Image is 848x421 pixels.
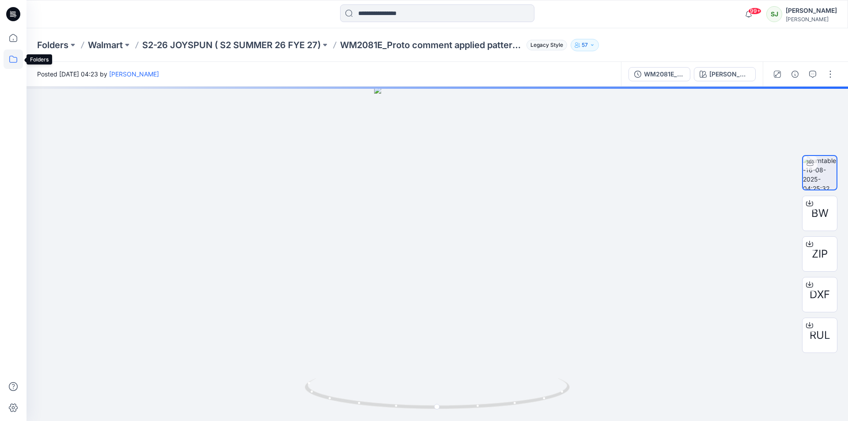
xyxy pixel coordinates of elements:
div: [PERSON_NAME] [786,5,837,16]
div: [PERSON_NAME] FLORAL V3 CW3 VERDIGRIS GREEN [709,69,750,79]
span: 99+ [748,8,761,15]
p: WM2081E_Proto comment applied pattern_Colorway_REV8 [340,39,523,51]
span: RUL [810,327,830,343]
div: SJ [766,6,782,22]
span: Legacy Style [526,40,567,50]
div: WM2081E_Proto comment applied pattern_Colorway_REV8 [644,69,685,79]
a: [PERSON_NAME] [109,70,159,78]
span: Posted [DATE] 04:23 by [37,69,159,79]
button: Details [788,67,802,81]
img: turntable-16-08-2025-04:25:32 [803,156,837,190]
button: Legacy Style [523,39,567,51]
p: 57 [582,40,588,50]
span: DXF [810,287,830,303]
a: Walmart [88,39,123,51]
span: ZIP [812,246,828,262]
div: [PERSON_NAME] [786,16,837,23]
button: [PERSON_NAME] FLORAL V3 CW3 VERDIGRIS GREEN [694,67,756,81]
a: S2-26 JOYSPUN ( S2 SUMMER 26 FYE 27) [142,39,321,51]
a: Folders [37,39,68,51]
button: 57 [571,39,599,51]
span: BW [811,205,829,221]
button: WM2081E_Proto comment applied pattern_Colorway_REV8 [628,67,690,81]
